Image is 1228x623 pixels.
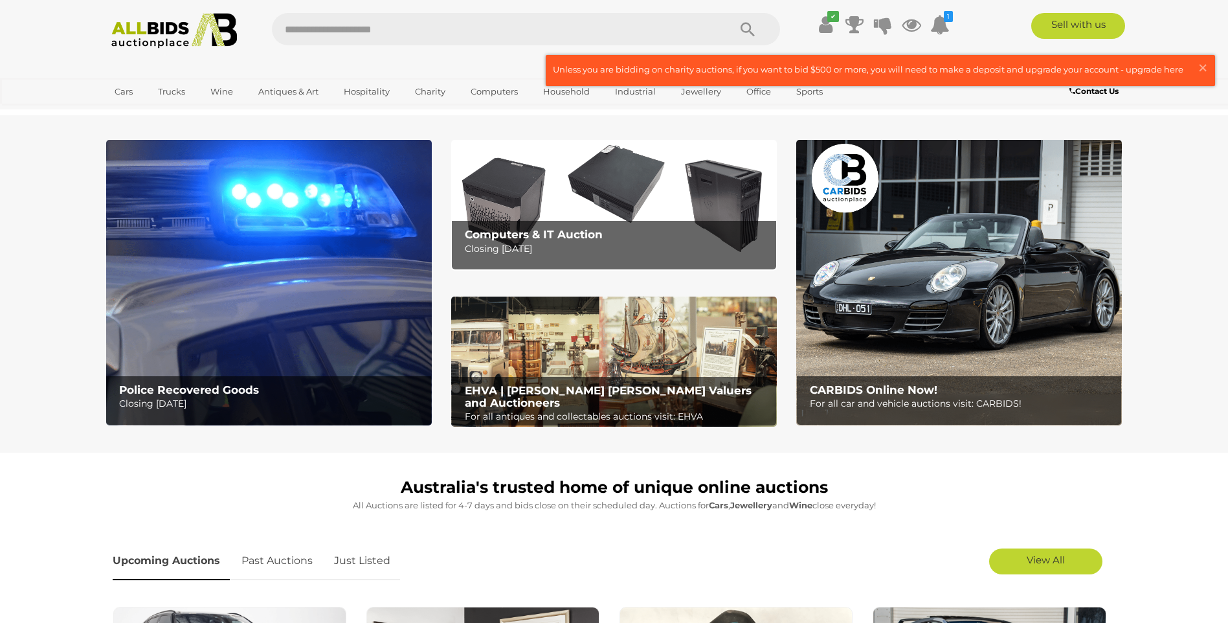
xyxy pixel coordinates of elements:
[451,140,777,270] img: Computers & IT Auction
[119,396,424,412] p: Closing [DATE]
[113,542,230,580] a: Upcoming Auctions
[1069,86,1119,96] b: Contact Us
[113,479,1116,497] h1: Australia's trusted home of unique online auctions
[738,81,779,102] a: Office
[989,549,1102,574] a: View All
[1069,84,1122,98] a: Contact Us
[232,542,322,580] a: Past Auctions
[250,81,327,102] a: Antiques & Art
[106,102,215,124] a: [GEOGRAPHIC_DATA]
[1197,55,1209,80] span: ×
[119,383,259,396] b: Police Recovered Goods
[810,383,937,396] b: CARBIDS Online Now!
[607,81,664,102] a: Industrial
[796,140,1122,425] a: CARBIDS Online Now! CARBIDS Online Now! For all car and vehicle auctions visit: CARBIDS!
[930,13,950,36] a: 1
[202,81,241,102] a: Wine
[407,81,454,102] a: Charity
[730,500,772,510] strong: Jewellery
[789,500,812,510] strong: Wine
[106,140,432,425] img: Police Recovered Goods
[451,140,777,270] a: Computers & IT Auction Computers & IT Auction Closing [DATE]
[673,81,730,102] a: Jewellery
[816,13,836,36] a: ✔
[106,81,141,102] a: Cars
[709,500,728,510] strong: Cars
[335,81,398,102] a: Hospitality
[462,81,526,102] a: Computers
[535,81,598,102] a: Household
[715,13,780,45] button: Search
[104,13,245,49] img: Allbids.com.au
[827,11,839,22] i: ✔
[465,409,770,425] p: For all antiques and collectables auctions visit: EHVA
[465,384,752,409] b: EHVA | [PERSON_NAME] [PERSON_NAME] Valuers and Auctioneers
[106,140,432,425] a: Police Recovered Goods Police Recovered Goods Closing [DATE]
[324,542,400,580] a: Just Listed
[788,81,831,102] a: Sports
[1031,13,1125,39] a: Sell with us
[150,81,194,102] a: Trucks
[465,241,770,257] p: Closing [DATE]
[465,228,603,241] b: Computers & IT Auction
[810,396,1115,412] p: For all car and vehicle auctions visit: CARBIDS!
[796,140,1122,425] img: CARBIDS Online Now!
[944,11,953,22] i: 1
[1027,554,1065,566] span: View All
[451,297,777,427] a: EHVA | Evans Hastings Valuers and Auctioneers EHVA | [PERSON_NAME] [PERSON_NAME] Valuers and Auct...
[113,498,1116,513] p: All Auctions are listed for 4-7 days and bids close on their scheduled day. Auctions for , and cl...
[451,297,777,427] img: EHVA | Evans Hastings Valuers and Auctioneers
